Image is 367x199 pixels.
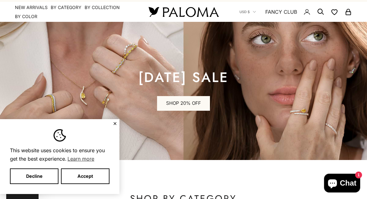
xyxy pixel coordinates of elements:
[322,174,362,194] inbox-online-store-chat: Shopify online store chat
[15,4,134,20] nav: Primary navigation
[138,71,229,84] p: [DATE] sale
[51,4,81,11] summary: By Category
[10,168,58,184] button: Decline
[265,8,297,16] a: FANCY CLUB
[113,122,117,125] button: Close
[239,9,256,15] button: USD $
[239,9,250,15] span: USD $
[61,168,109,184] button: Accept
[67,154,95,163] a: Learn more
[239,2,352,22] nav: Secondary navigation
[15,13,37,20] summary: By Color
[157,96,210,111] a: SHOP 20% OFF
[85,4,120,11] summary: By Collection
[10,147,109,163] span: This website uses cookies to ensure you get the best experience.
[15,4,48,11] a: NEW ARRIVALS
[53,129,66,142] img: Cookie banner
